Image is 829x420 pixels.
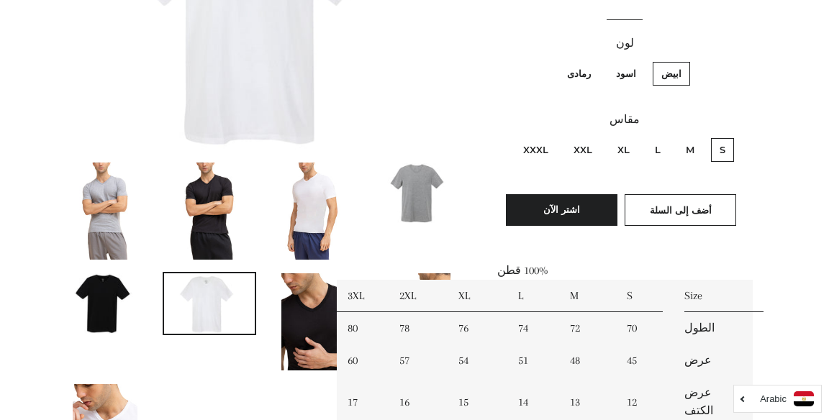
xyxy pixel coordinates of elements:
[653,62,690,86] label: ابيض
[507,312,559,344] td: 74
[559,280,616,312] td: M
[607,62,645,86] label: اسود
[337,344,389,377] td: 60
[164,273,255,334] img: تحميل الصورة في عارض المعرض ، تى شيرت برقبه سبعه
[497,111,753,129] label: مقاس
[281,273,346,370] img: تحميل الصورة في عارض المعرض ، تى شيرت برقبه سبعه
[625,194,736,226] button: أضف إلى السلة
[616,344,674,377] td: 45
[616,280,674,312] td: S
[60,273,150,334] img: تحميل الصورة في عارض المعرض ، تى شيرت برقبه سبعه
[337,280,389,312] td: 3XL
[506,194,617,226] button: اشتر الآن
[741,391,814,406] a: Arabic
[558,62,599,86] label: رمادى
[650,204,712,216] span: أضف إلى السلة
[609,138,638,162] label: XL
[337,312,389,344] td: 80
[507,280,559,312] td: L
[559,344,616,377] td: 48
[515,138,557,162] label: XXXL
[677,138,703,162] label: M
[281,163,346,260] img: تحميل الصورة في عارض المعرض ، تى شيرت برقبه سبعه
[389,280,448,312] td: 2XL
[565,138,601,162] label: XXL
[389,312,448,344] td: 78
[386,273,450,370] img: تحميل الصورة في عارض المعرض ، تى شيرت برقبه سبعه
[760,394,787,403] i: Arabic
[674,312,753,344] td: الطول
[497,35,753,52] label: لون
[373,163,463,223] img: تحميل الصورة في عارض المعرض ، تى شيرت برقبه سبعه
[177,163,242,260] img: تحميل الصورة في عارض المعرض ، تى شيرت برقبه سبعه
[389,344,448,377] td: 57
[674,344,753,377] td: عرض
[448,344,507,377] td: 54
[674,280,753,312] td: Size
[448,312,507,344] td: 76
[646,138,669,162] label: L
[73,163,137,260] img: تحميل الصورة في عارض المعرض ، تى شيرت برقبه سبعه
[711,138,734,162] label: S
[559,312,616,344] td: 72
[448,280,507,312] td: XL
[507,344,559,377] td: 51
[616,312,674,344] td: 70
